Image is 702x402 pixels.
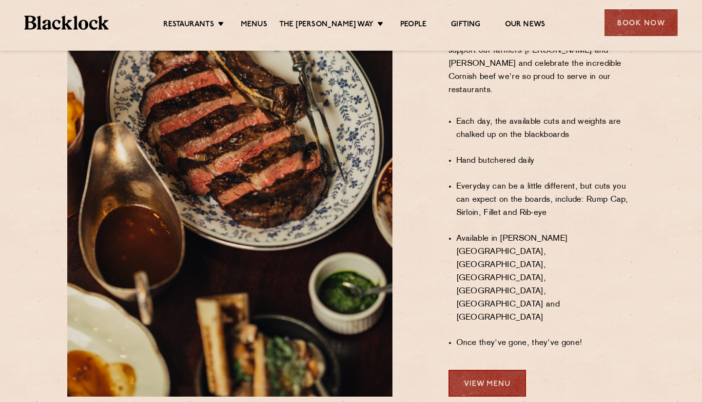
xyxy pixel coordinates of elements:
[279,20,373,31] a: The [PERSON_NAME] Way
[163,20,214,31] a: Restaurants
[456,232,635,325] li: Available in [PERSON_NAME][GEOGRAPHIC_DATA], [GEOGRAPHIC_DATA], [GEOGRAPHIC_DATA], [GEOGRAPHIC_DA...
[451,20,480,31] a: Gifting
[241,20,267,31] a: Menus
[505,20,546,31] a: Our News
[456,115,635,142] li: Each day, the available cuts and weights are chalked up on the blackboards
[24,16,109,30] img: BL_Textured_Logo-footer-cropped.svg
[604,9,678,36] div: Book Now
[456,154,635,168] li: Hand butchered daily
[456,337,635,350] li: Once they've gone, they've gone!
[456,180,635,220] li: Everyday can be a little different, but cuts you can expect on the boards, include: Rump Cap, Sir...
[400,20,427,31] a: People
[448,370,526,397] a: View Menu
